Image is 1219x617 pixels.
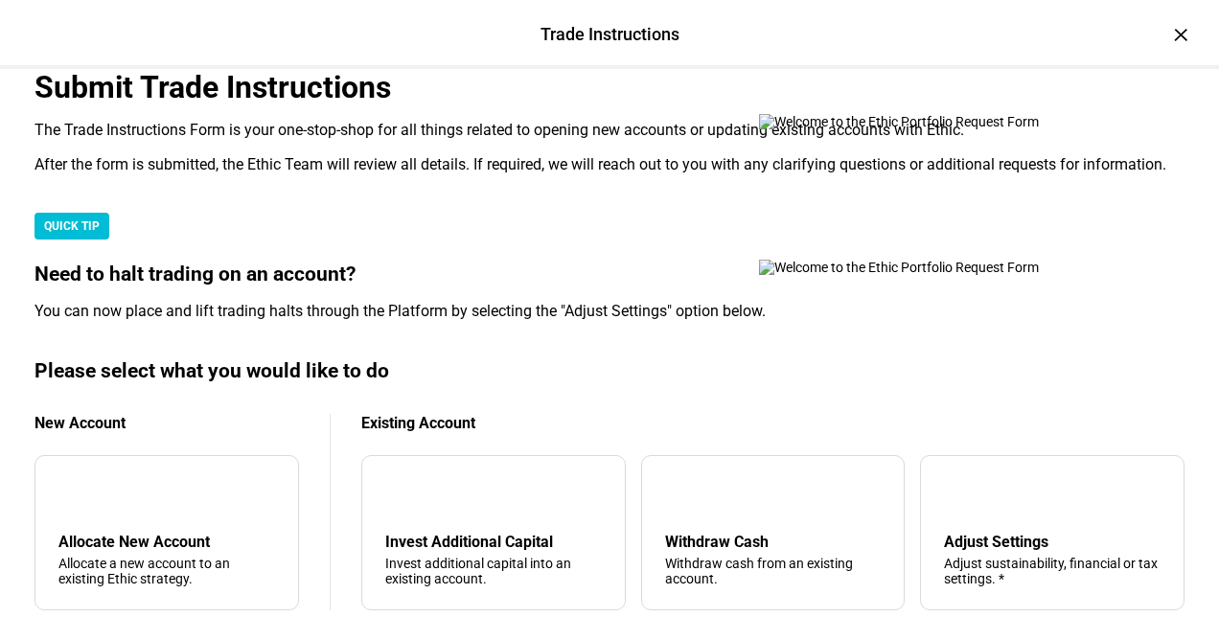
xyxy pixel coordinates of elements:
div: Withdraw cash from an existing account. [665,556,882,586]
div: Trade Instructions [540,22,679,47]
div: Submit Trade Instructions [34,69,1184,105]
div: Allocate New Account [58,533,275,551]
div: Adjust Settings [944,533,1161,551]
img: Welcome to the Ethic Portfolio Request Form [759,260,1104,275]
div: Withdraw Cash [665,533,882,551]
div: Please select what you would like to do [34,359,1184,383]
div: Existing Account [361,414,1184,432]
div: After the form is submitted, the Ethic Team will review all details. If required, we will reach o... [34,155,1184,174]
div: The Trade Instructions Form is your one-stop-shop for all things related to opening new accounts ... [34,121,1184,140]
div: You can now place and lift trading halts through the Platform by selecting the "Adjust Settings" ... [34,302,1184,321]
mat-icon: arrow_upward [669,483,692,506]
div: QUICK TIP [34,213,109,240]
div: Allocate a new account to an existing Ethic strategy. [58,556,275,586]
mat-icon: tune [944,479,975,510]
div: Need to halt trading on an account? [34,263,1184,286]
div: × [1165,19,1196,50]
mat-icon: add [62,483,85,506]
mat-icon: arrow_downward [389,483,412,506]
img: Welcome to the Ethic Portfolio Request Form [759,114,1104,129]
div: New Account [34,414,299,432]
div: Invest additional capital into an existing account. [385,556,602,586]
div: Invest Additional Capital [385,533,602,551]
div: Adjust sustainability, financial or tax settings. * [944,556,1161,586]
